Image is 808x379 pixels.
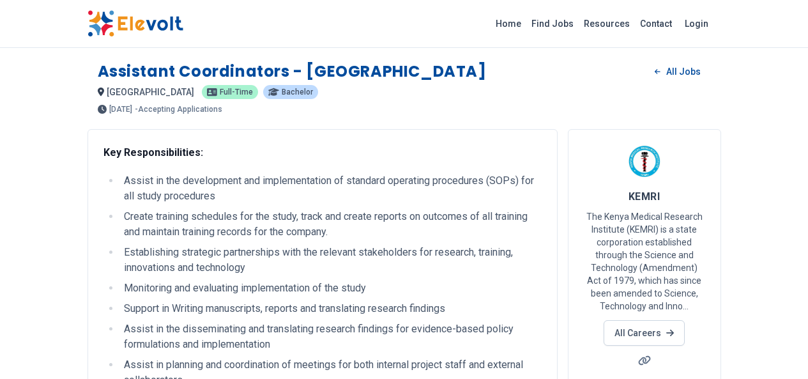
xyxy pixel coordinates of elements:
[604,320,685,346] a: All Careers
[629,145,660,177] img: KEMRI
[120,301,542,316] li: Support in Writing manuscripts, reports and translating research findings
[103,146,203,159] strong: Key Responsibilities:
[677,11,716,36] a: Login
[526,13,579,34] a: Find Jobs
[120,321,542,352] li: Assist in the disseminating and translating research findings for evidence-based policy formulati...
[98,61,487,82] h1: Assistant Coordinators - [GEOGRAPHIC_DATA]
[282,88,313,96] span: Bachelor
[120,245,542,275] li: Establishing strategic partnerships with the relevant stakeholders for research, training, innova...
[107,87,194,97] span: [GEOGRAPHIC_DATA]
[88,10,183,37] img: Elevolt
[644,62,710,81] a: All Jobs
[220,88,253,96] span: Full-time
[120,173,542,204] li: Assist in the development and implementation of standard operating procedures (SOPs) for all stud...
[491,13,526,34] a: Home
[120,281,542,296] li: Monitoring and evaluating implementation of the study
[629,190,660,203] span: KEMRI
[109,105,132,113] span: [DATE]
[120,209,542,240] li: Create training schedules for the study, track and create reports on outcomes of all training and...
[135,105,222,113] p: - Accepting Applications
[584,210,705,313] p: The Kenya Medical Research Institute (KEMRI) is a state corporation established through the Scien...
[635,13,677,34] a: Contact
[579,13,635,34] a: Resources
